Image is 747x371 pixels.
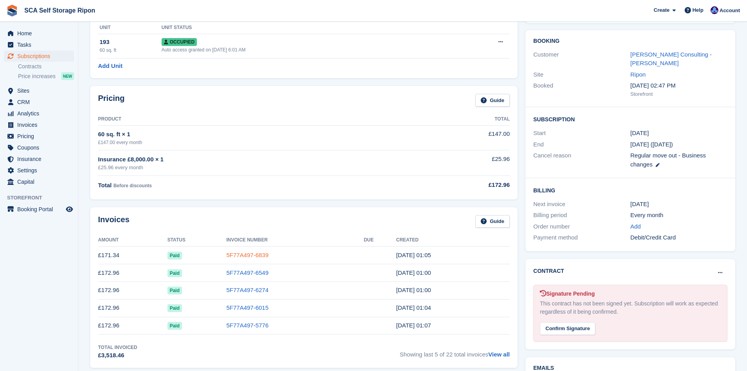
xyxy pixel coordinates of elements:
[533,140,630,149] div: End
[17,131,64,142] span: Pricing
[711,6,718,14] img: Sarah Race
[18,72,74,80] a: Price increases NEW
[226,252,269,258] a: 5F77A497-6839
[631,71,646,78] a: Ripon
[4,154,74,164] a: menu
[540,290,721,298] div: Signature Pending
[17,97,64,108] span: CRM
[533,81,630,98] div: Booked
[396,269,431,276] time: 2025-07-30 00:00:20 UTC
[631,211,727,220] div: Every month
[167,269,182,277] span: Paid
[4,119,74,130] a: menu
[4,176,74,187] a: menu
[631,152,706,168] span: Regular move out - Business changes
[167,322,182,330] span: Paid
[396,287,431,293] time: 2025-06-30 00:00:55 UTC
[533,129,630,138] div: Start
[631,81,727,90] div: [DATE] 02:47 PM
[98,234,167,247] th: Amount
[533,200,630,209] div: Next invoice
[17,204,64,215] span: Booking Portal
[631,222,641,231] a: Add
[100,47,162,54] div: 60 sq. ft
[98,215,129,228] h2: Invoices
[533,233,630,242] div: Payment method
[17,108,64,119] span: Analytics
[533,211,630,220] div: Billing period
[631,90,727,98] div: Storefront
[98,247,167,264] td: £171.34
[409,113,510,126] th: Total
[98,281,167,299] td: £172.96
[226,269,269,276] a: 5F77A497-6549
[4,204,74,215] a: menu
[18,73,56,80] span: Price increases
[631,233,727,242] div: Debit/Credit Card
[4,39,74,50] a: menu
[98,344,137,351] div: Total Invoiced
[162,22,453,34] th: Unit Status
[4,142,74,153] a: menu
[364,234,396,247] th: Due
[4,28,74,39] a: menu
[98,130,409,139] div: 60 sq. ft × 1
[540,320,595,327] a: Confirm Signature
[533,151,630,169] div: Cancel reason
[17,154,64,164] span: Insurance
[162,38,197,46] span: Occupied
[113,183,152,188] span: Before discounts
[533,267,564,275] h2: Contract
[167,252,182,260] span: Paid
[533,222,630,231] div: Order number
[631,141,673,148] span: [DATE] ([DATE])
[167,287,182,294] span: Paid
[400,344,510,360] span: Showing last 5 of 22 total invoices
[65,205,74,214] a: Preview store
[692,6,703,14] span: Help
[98,317,167,334] td: £172.96
[4,97,74,108] a: menu
[167,304,182,312] span: Paid
[226,234,364,247] th: Invoice Number
[162,46,453,53] div: Auto access granted on [DATE] 6:01 AM
[98,113,409,126] th: Product
[100,38,162,47] div: 193
[98,155,409,164] div: Insurance £8,000.00 × 1
[4,108,74,119] a: menu
[98,62,122,71] a: Add Unit
[18,63,74,70] a: Contracts
[4,165,74,176] a: menu
[533,50,630,68] div: Customer
[409,150,510,176] td: £25.96
[226,304,269,311] a: 5F77A497-6015
[61,72,74,80] div: NEW
[4,51,74,62] a: menu
[17,165,64,176] span: Settings
[720,7,740,15] span: Account
[17,85,64,96] span: Sites
[21,4,98,17] a: SCA Self Storage Ripon
[533,38,727,44] h2: Booking
[6,5,18,16] img: stora-icon-8386f47178a22dfd0bd8f6a31ec36ba5ce8667c1dd55bd0f319d3a0aa187defe.svg
[488,351,510,358] a: View all
[4,131,74,142] a: menu
[533,115,727,123] h2: Subscription
[396,252,431,258] time: 2025-08-30 00:05:26 UTC
[98,299,167,317] td: £172.96
[98,182,112,188] span: Total
[167,234,227,247] th: Status
[409,125,510,150] td: £147.00
[540,300,721,316] div: This contract has not been signed yet. Subscription will work as expected regardless of it being ...
[7,194,78,202] span: Storefront
[17,176,64,187] span: Capital
[409,181,510,190] div: £172.96
[533,186,727,194] h2: Billing
[396,234,510,247] th: Created
[654,6,669,14] span: Create
[98,139,409,146] div: £147.00 every month
[98,94,125,107] h2: Pricing
[98,164,409,172] div: £25.96 every month
[4,85,74,96] a: menu
[98,22,162,34] th: Unit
